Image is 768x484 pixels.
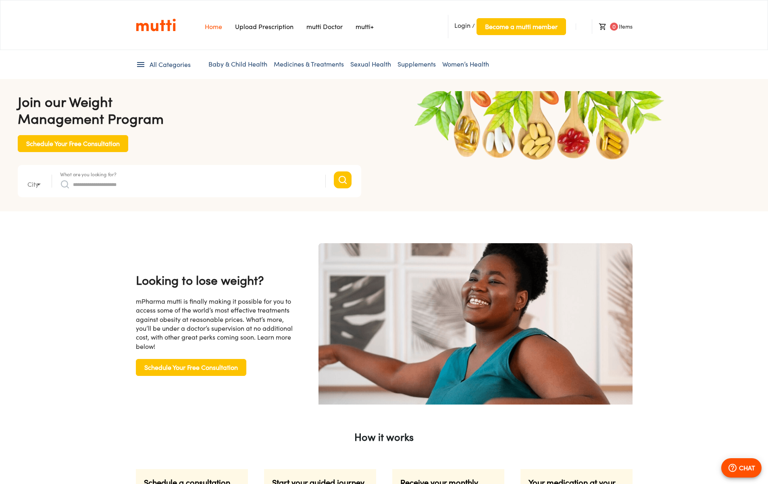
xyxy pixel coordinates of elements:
a: Medicines & Treatments [274,60,344,68]
a: Schedule Your Free Consultation [18,139,128,146]
span: 0 [610,23,618,31]
span: Become a mutti member [485,21,558,32]
p: CHAT [739,463,755,473]
span: Login [454,21,470,29]
img: Logo [136,18,176,32]
span: Schedule Your Free Consultation [144,362,238,373]
a: Baby & Child Health [208,60,267,68]
p: How it works [136,429,633,445]
img: become a mutti member [318,243,633,411]
a: Supplements [398,60,436,68]
button: Become a mutti member [477,18,566,35]
span: Schedule Your Free Consultation [26,138,120,149]
button: CHAT [721,458,762,478]
label: What are you looking for? [60,172,117,177]
h4: Looking to lose weight? [136,272,296,289]
a: Navigates to mutti+ page [356,23,374,31]
a: Sexual Health [350,60,391,68]
a: Navigates to Home Page [205,23,222,31]
h4: Join our Weight Management Program [18,93,361,127]
a: Women’s Health [442,60,489,68]
button: Search [334,171,352,188]
a: Link on the logo navigates to HomePage [136,18,176,32]
li: Items [592,19,632,34]
a: Navigates to mutti doctor website [306,23,343,31]
button: Schedule Your Free Consultation [18,135,128,152]
div: mPharma mutti is finally making it possible for you to access some of the world’s most effective ... [136,297,296,351]
span: All Categories [150,60,191,69]
a: Navigates to Prescription Upload Page [235,23,293,31]
button: Schedule Your Free Consultation [136,359,246,376]
li: / [448,15,566,38]
a: Schedule Your Free Consultation [136,363,246,370]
